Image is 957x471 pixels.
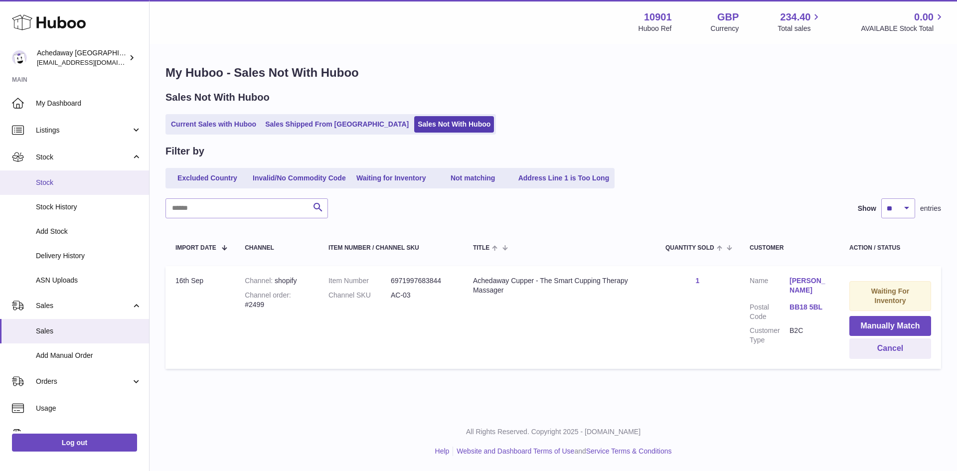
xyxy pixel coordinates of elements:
a: [PERSON_NAME] [790,276,829,295]
dt: Channel SKU [328,291,391,300]
div: Achedaway Cupper - The Smart Cupping Therapy Massager [473,276,645,295]
a: Excluded Country [167,170,247,186]
span: 234.40 [780,10,810,24]
span: Title [473,245,489,251]
dd: AC-03 [391,291,453,300]
div: shopify [245,276,309,286]
span: Add Manual Order [36,351,142,360]
span: Sales [36,326,142,336]
button: Manually Match [849,316,931,336]
li: and [453,447,671,456]
h2: Filter by [165,145,204,158]
strong: Channel order [245,291,291,299]
div: Customer [750,245,829,251]
span: Stock [36,153,131,162]
span: AVAILABLE Stock Total [861,24,945,33]
strong: Waiting For Inventory [871,287,909,305]
a: Log out [12,434,137,452]
td: 16th Sep [165,266,235,369]
span: ASN Uploads [36,276,142,285]
a: Address Line 1 is Too Long [515,170,613,186]
label: Show [858,204,876,213]
dt: Item Number [328,276,391,286]
span: Quantity Sold [665,245,714,251]
div: Item Number / Channel SKU [328,245,453,251]
a: Invalid/No Commodity Code [249,170,349,186]
span: Add Stock [36,227,142,236]
a: Service Terms & Conditions [586,447,672,455]
span: entries [920,204,941,213]
span: [EMAIL_ADDRESS][DOMAIN_NAME] [37,58,147,66]
a: Waiting for Inventory [351,170,431,186]
a: Website and Dashboard Terms of Use [457,447,574,455]
span: Sales [36,301,131,311]
div: #2499 [245,291,309,310]
span: Import date [175,245,216,251]
div: Huboo Ref [638,24,672,33]
span: My Dashboard [36,99,142,108]
strong: Channel [245,277,275,285]
img: admin@newpb.co.uk [12,50,27,65]
a: 0.00 AVAILABLE Stock Total [861,10,945,33]
a: Sales Shipped From [GEOGRAPHIC_DATA] [262,116,412,133]
a: BB18 5BL [790,303,829,312]
div: Achedaway [GEOGRAPHIC_DATA] [37,48,127,67]
dd: 6971997683844 [391,276,453,286]
span: Listings [36,126,131,135]
div: Action / Status [849,245,931,251]
span: Usage [36,404,142,413]
span: Stock [36,178,142,187]
span: Total sales [778,24,822,33]
dt: Customer Type [750,326,790,345]
span: 0.00 [914,10,934,24]
a: Help [435,447,450,455]
a: Not matching [433,170,513,186]
div: Currency [711,24,739,33]
h2: Sales Not With Huboo [165,91,270,104]
span: Invoicing and Payments [36,431,131,440]
strong: 10901 [644,10,672,24]
span: Delivery History [36,251,142,261]
div: Channel [245,245,309,251]
a: Current Sales with Huboo [167,116,260,133]
dt: Postal Code [750,303,790,321]
a: 1 [696,277,700,285]
span: Orders [36,377,131,386]
a: Sales Not With Huboo [414,116,494,133]
span: Stock History [36,202,142,212]
dt: Name [750,276,790,298]
button: Cancel [849,338,931,359]
p: All Rights Reserved. Copyright 2025 - [DOMAIN_NAME] [158,427,949,437]
h1: My Huboo - Sales Not With Huboo [165,65,941,81]
strong: GBP [717,10,739,24]
dd: B2C [790,326,829,345]
a: 234.40 Total sales [778,10,822,33]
